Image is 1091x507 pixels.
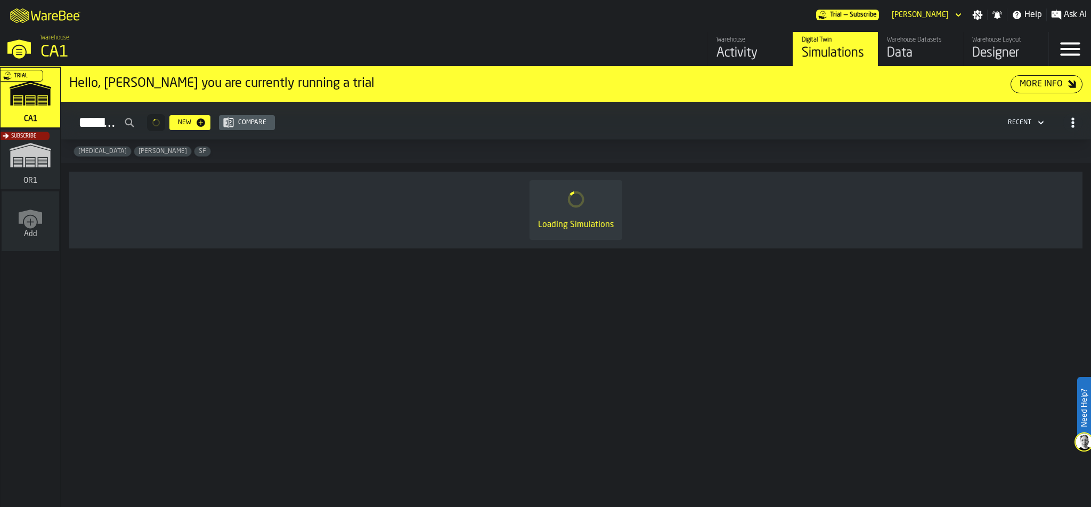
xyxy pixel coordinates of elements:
[1078,378,1090,438] label: Need Help?
[1011,75,1082,93] button: button-More Info
[234,119,271,126] div: Compare
[1008,119,1031,126] div: DropdownMenuValue-4
[888,9,964,21] div: DropdownMenuValue-David Kapusinski
[14,73,28,79] span: Trial
[802,36,869,44] div: Digital Twin
[1,130,60,191] a: link-to-/wh/i/02d92962-0f11-4133-9763-7cb092bceeef/simulations
[538,219,614,231] div: Loading Simulations
[1007,9,1046,21] label: button-toggle-Help
[816,10,879,20] div: Menu Subscription
[40,43,328,62] div: CA1
[74,148,131,155] span: Enteral
[707,32,793,66] a: link-to-/wh/i/76e2a128-1b54-4d66-80d4-05ae4c277723/feed/
[1015,78,1067,91] div: More Info
[816,10,879,20] a: link-to-/wh/i/76e2a128-1b54-4d66-80d4-05ae4c277723/pricing/
[194,148,210,155] span: SF
[134,148,191,155] span: Gregg
[717,45,784,62] div: Activity
[40,34,69,42] span: Warehouse
[174,119,196,126] div: New
[169,115,210,130] button: button-New
[717,36,784,44] div: Warehouse
[1024,9,1042,21] span: Help
[61,67,1091,102] div: ItemListCard-
[69,75,1011,92] div: Hello, [PERSON_NAME] you are currently running a trial
[972,45,1040,62] div: Designer
[143,114,169,131] div: ButtonLoadMore-Loading...-Prev-First-Last
[988,10,1007,20] label: button-toggle-Notifications
[963,32,1048,66] a: link-to-/wh/i/76e2a128-1b54-4d66-80d4-05ae4c277723/designer
[219,115,275,130] button: button-Compare
[1,68,60,130] a: link-to-/wh/i/76e2a128-1b54-4d66-80d4-05ae4c277723/simulations
[24,230,37,238] span: Add
[802,45,869,62] div: Simulations
[972,36,1040,44] div: Warehouse Layout
[850,11,877,19] span: Subscribe
[1049,32,1091,66] label: button-toggle-Menu
[61,102,1091,140] h2: button-Simulations
[69,172,1082,248] div: ItemListCard-
[1004,116,1046,129] div: DropdownMenuValue-4
[892,11,949,19] div: DropdownMenuValue-David Kapusinski
[1064,9,1087,21] span: Ask AI
[830,11,842,19] span: Trial
[11,133,36,139] span: Subscribe
[887,36,955,44] div: Warehouse Datasets
[1047,9,1091,21] label: button-toggle-Ask AI
[793,32,878,66] a: link-to-/wh/i/76e2a128-1b54-4d66-80d4-05ae4c277723/simulations
[878,32,963,66] a: link-to-/wh/i/76e2a128-1b54-4d66-80d4-05ae4c277723/data
[844,11,848,19] span: —
[968,10,987,20] label: button-toggle-Settings
[2,191,59,253] a: link-to-/wh/new
[887,45,955,62] div: Data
